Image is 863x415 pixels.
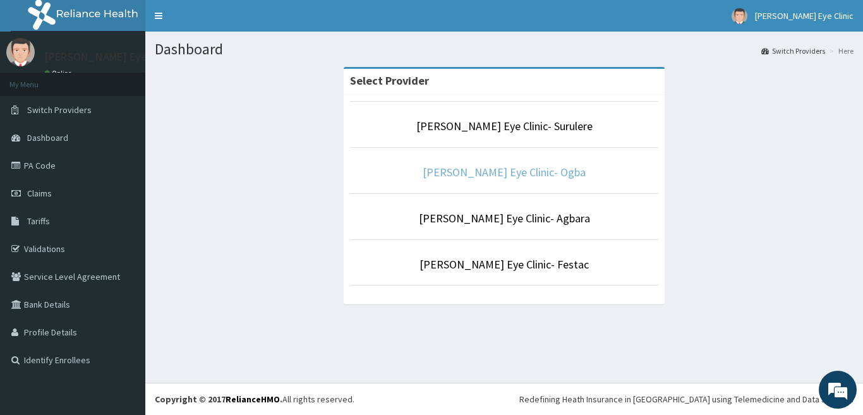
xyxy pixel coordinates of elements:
a: Online [44,69,75,78]
span: Tariffs [27,215,50,227]
a: [PERSON_NAME] Eye Clinic- Surulere [416,119,593,133]
strong: Copyright © 2017 . [155,394,282,405]
a: [PERSON_NAME] Eye Clinic- Agbara [419,211,590,226]
span: Switch Providers [27,104,92,116]
p: [PERSON_NAME] Eye Clinic [44,51,176,63]
textarea: Type your message and hit 'Enter' [6,279,241,323]
img: User Image [732,8,747,24]
span: [PERSON_NAME] Eye Clinic [755,10,854,21]
span: We're online! [73,126,174,253]
img: d_794563401_company_1708531726252_794563401 [23,63,51,95]
div: Chat with us now [66,71,212,87]
a: [PERSON_NAME] Eye Clinic- Festac [419,257,589,272]
footer: All rights reserved. [145,383,863,415]
span: Dashboard [27,132,68,143]
li: Here [826,45,854,56]
span: Claims [27,188,52,199]
a: RelianceHMO [226,394,280,405]
strong: Select Provider [350,73,429,88]
div: Minimize live chat window [207,6,238,37]
a: Switch Providers [761,45,825,56]
div: Redefining Heath Insurance in [GEOGRAPHIC_DATA] using Telemedicine and Data Science! [519,393,854,406]
a: [PERSON_NAME] Eye Clinic- Ogba [423,165,586,179]
img: User Image [6,38,35,66]
h1: Dashboard [155,41,854,57]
